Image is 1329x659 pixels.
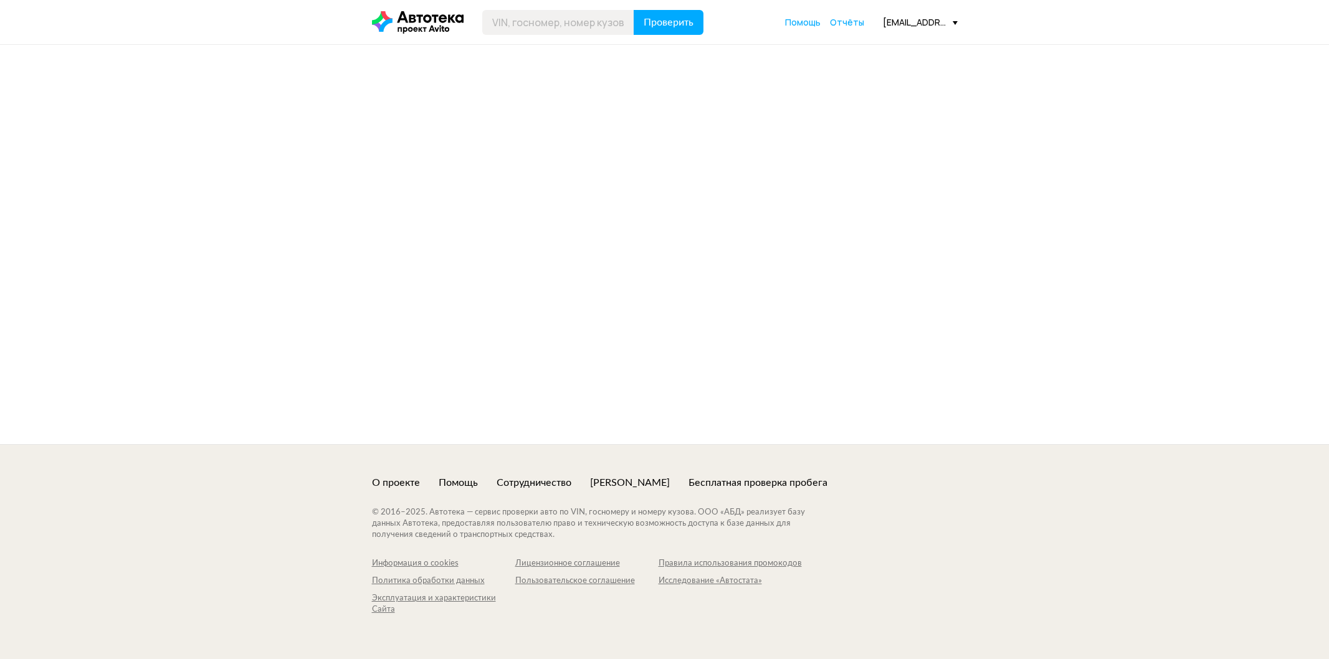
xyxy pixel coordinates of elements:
span: Помощь [785,16,821,28]
a: Помощь [439,476,478,490]
a: Лицензионное соглашение [515,558,659,569]
span: Отчёты [830,16,864,28]
a: Отчёты [830,16,864,29]
a: [PERSON_NAME] [590,476,670,490]
a: О проекте [372,476,420,490]
a: Помощь [785,16,821,29]
a: Сотрудничество [497,476,571,490]
a: Правила использования промокодов [659,558,802,569]
a: Пользовательское соглашение [515,576,659,587]
input: VIN, госномер, номер кузова [482,10,634,35]
div: © 2016– 2025 . Автотека — сервис проверки авто по VIN, госномеру и номеру кузова. ООО «АБД» реали... [372,507,830,541]
a: Эксплуатация и характеристики Сайта [372,593,515,615]
a: Исследование «Автостата» [659,576,802,587]
a: Информация о cookies [372,558,515,569]
button: Проверить [634,10,703,35]
a: Бесплатная проверка пробега [688,476,827,490]
span: Проверить [644,17,693,27]
a: Политика обработки данных [372,576,515,587]
div: [EMAIL_ADDRESS][DOMAIN_NAME] [883,16,958,28]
